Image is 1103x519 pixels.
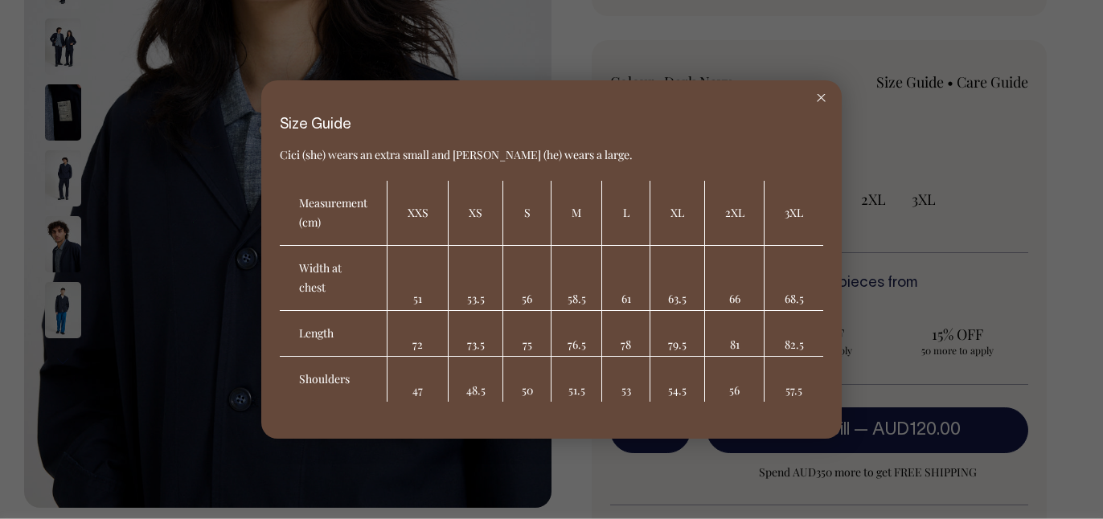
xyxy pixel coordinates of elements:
[650,357,705,402] td: 54.5
[503,246,551,311] td: 56
[650,181,705,246] th: XL
[602,181,650,246] th: L
[280,181,387,246] th: Measurement (cm)
[449,246,503,311] td: 53.5
[449,357,503,402] td: 48.5
[602,357,650,402] td: 53
[387,246,449,311] td: 51
[765,357,823,402] td: 57.5
[387,311,449,357] td: 72
[650,246,705,311] td: 63.5
[705,311,765,357] td: 81
[280,311,387,357] th: Length
[280,117,823,133] h6: Size Guide
[705,246,765,311] td: 66
[280,246,387,311] th: Width at chest
[551,357,602,402] td: 51.5
[503,181,551,246] th: S
[503,357,551,402] td: 50
[387,357,449,402] td: 47
[705,181,765,246] th: 2XL
[765,311,823,357] td: 82.5
[449,311,503,357] td: 73.5
[449,181,503,246] th: XS
[387,181,449,246] th: XXS
[765,181,823,246] th: 3XL
[765,246,823,311] td: 68.5
[551,181,602,246] th: M
[602,246,650,311] td: 61
[551,246,602,311] td: 58.5
[705,357,765,402] td: 56
[650,311,705,357] td: 79.5
[280,147,633,162] span: Cici (she) wears an extra small and [PERSON_NAME] (he) wears a large.
[503,311,551,357] td: 75
[551,311,602,357] td: 76.5
[280,357,387,402] th: Shoulders
[602,311,650,357] td: 78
